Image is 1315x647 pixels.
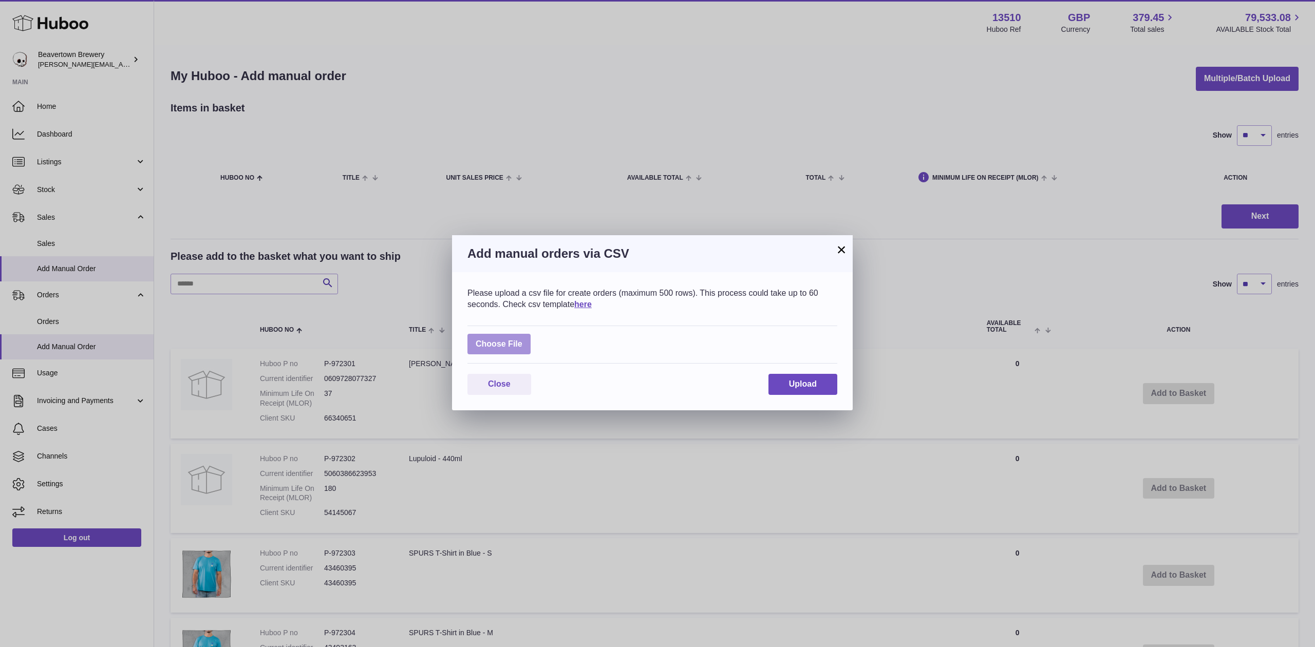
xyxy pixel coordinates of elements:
div: Please upload a csv file for create orders (maximum 500 rows). This process could take up to 60 s... [467,288,837,310]
h3: Add manual orders via CSV [467,245,837,262]
span: Upload [789,379,817,388]
button: × [835,243,848,256]
button: Close [467,374,531,395]
span: Close [488,379,511,388]
span: Choose File [467,334,531,355]
a: here [574,300,592,309]
button: Upload [768,374,837,395]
